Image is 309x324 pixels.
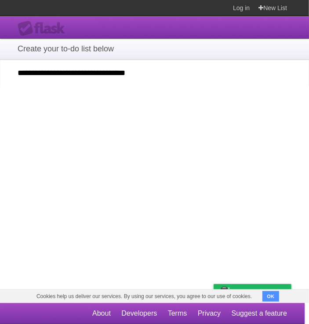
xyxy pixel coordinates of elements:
img: Buy me a coffee [218,284,230,299]
div: Flask [18,21,70,36]
span: Buy me a coffee [232,284,287,300]
a: Suggest a feature [232,305,287,322]
button: OK [262,291,280,302]
a: Privacy [198,305,221,322]
a: Terms [168,305,187,322]
a: Buy me a coffee [214,284,291,300]
a: Developers [121,305,157,322]
a: About [92,305,111,322]
span: Cookies help us deliver our services. By using our services, you agree to our use of cookies. [28,290,261,303]
h1: Create your to-do list below [18,43,291,55]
